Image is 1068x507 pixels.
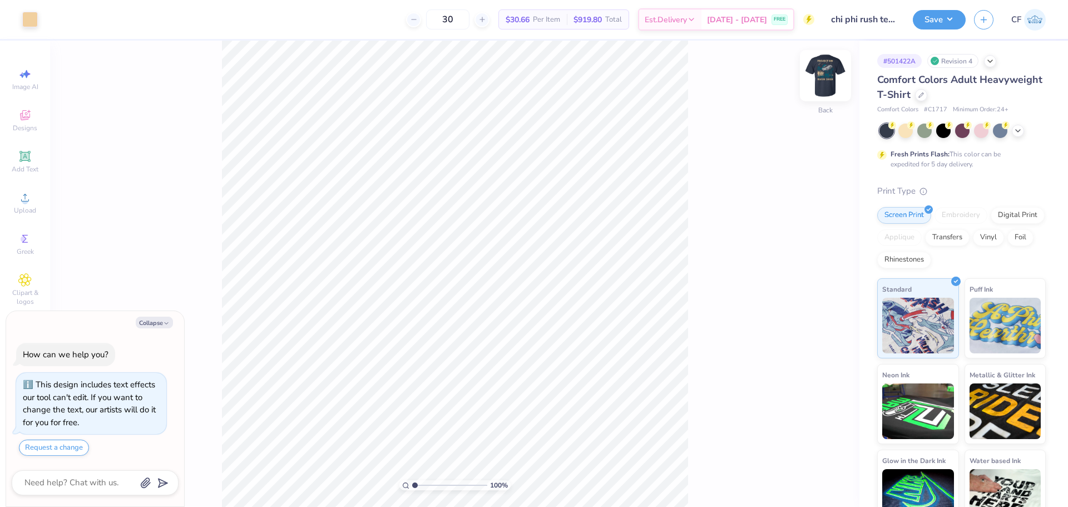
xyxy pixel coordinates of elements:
[882,383,954,439] img: Neon Ink
[426,9,469,29] input: – –
[1011,13,1021,26] span: CF
[136,317,173,328] button: Collapse
[891,150,950,159] strong: Fresh Prints Flash:
[803,53,848,98] img: Back
[12,165,38,174] span: Add Text
[973,229,1004,246] div: Vinyl
[12,82,38,91] span: Image AI
[877,185,1046,198] div: Print Type
[23,379,156,428] div: This design includes text effects our tool can't edit. If you want to change the text, our artist...
[645,14,687,26] span: Est. Delivery
[934,207,987,224] div: Embroidery
[13,124,37,132] span: Designs
[6,288,44,306] span: Clipart & logos
[970,369,1035,381] span: Metallic & Glitter Ink
[877,105,918,115] span: Comfort Colors
[506,14,530,26] span: $30.66
[991,207,1045,224] div: Digital Print
[882,298,954,353] img: Standard
[924,105,947,115] span: # C1717
[877,54,922,68] div: # 501422A
[970,455,1021,466] span: Water based Ink
[877,207,931,224] div: Screen Print
[823,8,904,31] input: Untitled Design
[953,105,1008,115] span: Minimum Order: 24 +
[1024,9,1046,31] img: Cholo Fernandez
[882,369,909,381] span: Neon Ink
[891,149,1027,169] div: This color can be expedited for 5 day delivery.
[913,10,966,29] button: Save
[882,455,946,466] span: Glow in the Dark Ink
[877,252,931,268] div: Rhinestones
[1011,9,1046,31] a: CF
[1007,229,1034,246] div: Foil
[882,283,912,295] span: Standard
[490,480,508,490] span: 100 %
[925,229,970,246] div: Transfers
[17,247,34,256] span: Greek
[14,206,36,215] span: Upload
[533,14,560,26] span: Per Item
[23,349,108,360] div: How can we help you?
[774,16,785,23] span: FREE
[877,73,1042,101] span: Comfort Colors Adult Heavyweight T-Shirt
[573,14,602,26] span: $919.80
[605,14,622,26] span: Total
[970,283,993,295] span: Puff Ink
[970,383,1041,439] img: Metallic & Glitter Ink
[877,229,922,246] div: Applique
[818,105,833,115] div: Back
[707,14,767,26] span: [DATE] - [DATE]
[19,440,89,456] button: Request a change
[970,298,1041,353] img: Puff Ink
[927,54,978,68] div: Revision 4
